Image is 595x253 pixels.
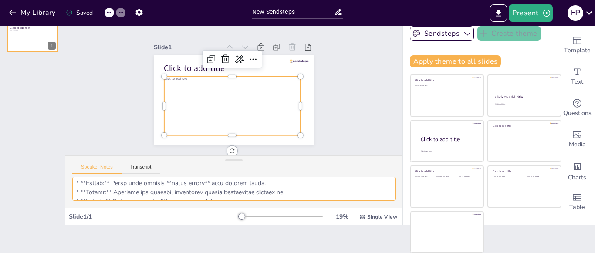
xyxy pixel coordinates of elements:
span: Charts [568,173,586,182]
div: Add images, graphics, shapes or video [560,124,595,155]
button: H P [568,4,583,22]
div: 19 % [331,213,352,221]
div: Add charts and graphs [560,155,595,186]
div: Slide 1 / 1 [69,213,239,221]
button: Create theme [477,26,541,41]
span: Click to add text [10,30,18,32]
div: Click to add title [495,94,553,100]
button: Apply theme to all slides [410,55,501,67]
span: Questions [563,108,592,118]
div: Click to add text [493,176,520,178]
div: 1 [48,42,56,50]
div: Click to add text [436,176,456,178]
div: Add a table [560,186,595,218]
button: Export to PowerPoint [490,4,507,22]
span: Template [564,46,591,55]
div: Click to add title [421,135,477,143]
input: Insert title [252,6,334,18]
button: Present [509,4,552,22]
div: Add ready made slides [560,30,595,61]
span: Table [569,202,585,212]
div: Click to add title [493,169,555,173]
span: Media [569,140,586,149]
span: Text [571,77,583,87]
button: My Library [7,6,59,20]
button: Speaker Notes [72,164,122,174]
div: Get real-time input from your audience [560,92,595,124]
div: Click to add text [495,103,553,105]
div: Click to add body [421,150,476,152]
span: Click to add title [10,26,30,30]
div: Click to add text [415,85,477,87]
div: Add text boxes [560,61,595,92]
div: Click to add text [527,176,554,178]
div: Click to add title [415,78,477,82]
div: 1 [7,24,58,52]
textarea: Lorem, ipsu dolo sitam consect adipis elits doeiusmodt IncidIdunt Utla, etdolor magnaa enim-admi ... [72,177,396,201]
div: Click to add text [458,176,477,178]
button: Transcript [122,164,160,174]
div: Saved [66,9,93,17]
div: H P [568,5,583,21]
div: Slide 1 [154,43,220,51]
span: Click to add title [164,63,225,74]
button: Sendsteps [410,26,474,41]
div: Click to add text [415,176,435,178]
span: Single View [367,213,397,220]
div: Click to add title [493,124,555,128]
span: Click to add text [164,77,187,81]
div: Click to add title [415,169,477,173]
